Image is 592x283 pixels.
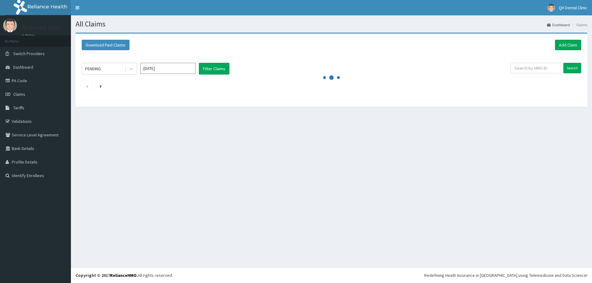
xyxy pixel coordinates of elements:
h1: All Claims [76,20,587,28]
span: Tariffs [13,105,24,111]
svg: audio-loading [322,68,341,87]
a: Previous page [86,83,88,89]
button: Filter Claims [199,63,229,75]
span: Claims [13,91,25,97]
img: User Image [3,18,17,32]
a: RelianceHMO [110,273,137,278]
img: User Image [547,4,555,12]
span: Dashboard [13,64,33,70]
li: Claims [570,22,587,27]
footer: All rights reserved. [71,267,592,283]
input: Search by HMO ID [511,63,561,73]
span: Switch Providers [13,51,45,56]
span: QH Dental Clinic [559,5,587,10]
a: Dashboard [547,22,570,27]
button: Download Paid Claims [82,40,129,50]
strong: Copyright © 2017 . [76,273,138,278]
a: Next page [100,83,102,89]
input: Select Month and Year [140,63,196,74]
a: Online [22,34,36,38]
p: QH Dental Clinic [22,25,61,30]
div: Redefining Heath Insurance in [GEOGRAPHIC_DATA] using Telemedicine and Data Science! [424,272,587,278]
div: PENDING [85,66,101,72]
a: Add Claim [555,40,581,50]
input: Search [563,63,581,73]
